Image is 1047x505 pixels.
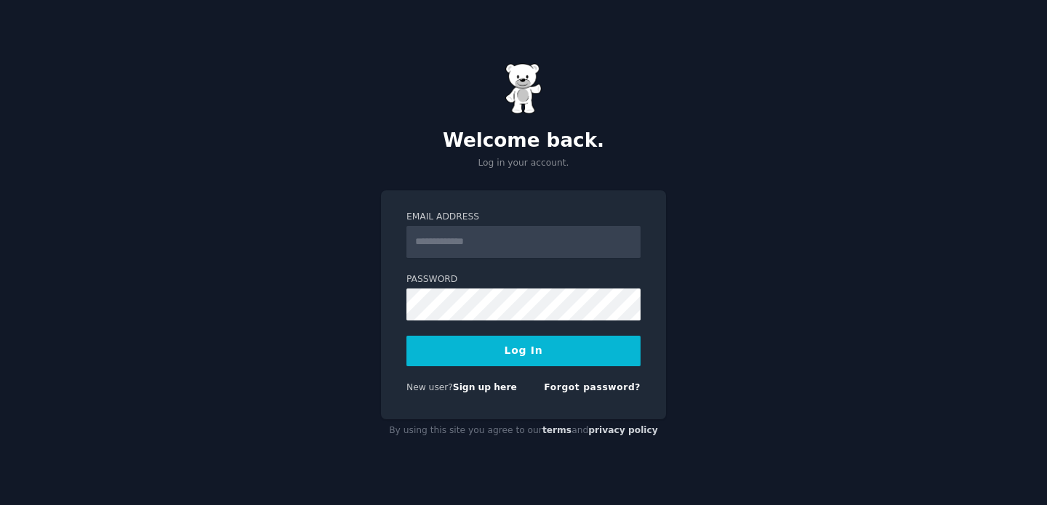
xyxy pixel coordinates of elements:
[381,129,666,153] h2: Welcome back.
[381,157,666,170] p: Log in your account.
[381,419,666,443] div: By using this site you agree to our and
[406,273,641,286] label: Password
[406,211,641,224] label: Email Address
[406,382,453,392] span: New user?
[588,425,658,435] a: privacy policy
[505,63,542,114] img: Gummy Bear
[544,382,641,392] a: Forgot password?
[542,425,571,435] a: terms
[406,336,641,366] button: Log In
[453,382,517,392] a: Sign up here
